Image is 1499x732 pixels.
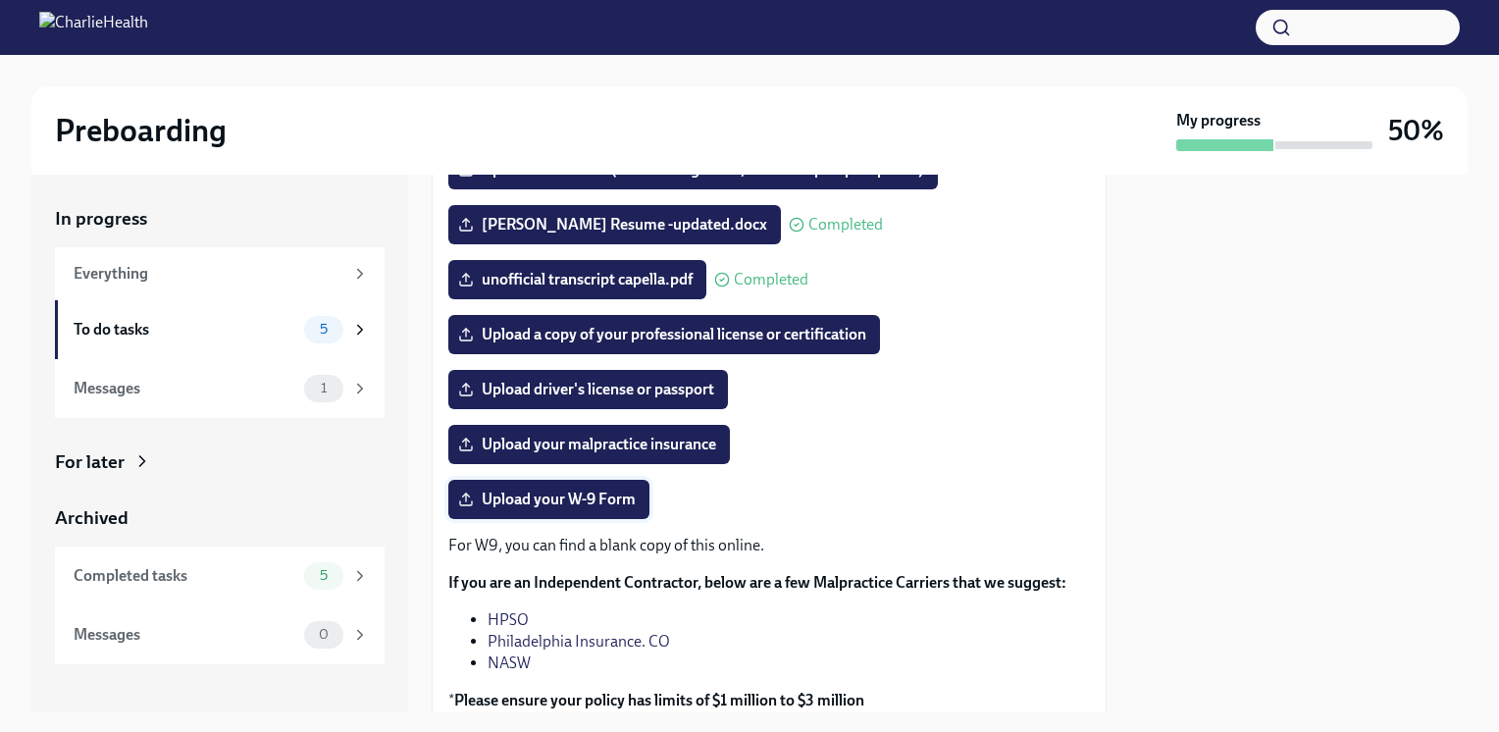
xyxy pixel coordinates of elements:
[462,435,716,454] span: Upload your malpractice insurance
[309,381,338,395] span: 1
[55,505,385,531] a: Archived
[308,322,339,337] span: 5
[307,627,340,642] span: 0
[448,370,728,409] label: Upload driver's license or passport
[55,206,385,232] a: In progress
[462,325,866,344] span: Upload a copy of your professional license or certification
[448,315,880,354] label: Upload a copy of your professional license or certification
[1388,113,1444,148] h3: 50%
[55,605,385,664] a: Messages0
[55,111,227,150] h2: Preboarding
[488,610,529,629] a: HPSO
[308,568,339,583] span: 5
[488,632,670,651] a: Philadelphia Insurance. CO
[74,263,343,285] div: Everything
[454,691,864,709] strong: Please ensure your policy has limits of $1 million to $3 million
[74,565,296,587] div: Completed tasks
[448,205,781,244] label: [PERSON_NAME] Resume -updated.docx
[734,272,808,288] span: Completed
[448,535,1090,556] p: For W9, you can find a blank copy of this online.
[74,624,296,646] div: Messages
[55,247,385,300] a: Everything
[462,270,693,289] span: unofficial transcript capella.pdf
[462,380,714,399] span: Upload driver's license or passport
[1176,110,1261,131] strong: My progress
[808,217,883,233] span: Completed
[55,449,125,475] div: For later
[55,449,385,475] a: For later
[74,319,296,340] div: To do tasks
[55,300,385,359] a: To do tasks5
[55,359,385,418] a: Messages1
[448,425,730,464] label: Upload your malpractice insurance
[448,260,706,299] label: unofficial transcript capella.pdf
[462,215,767,235] span: [PERSON_NAME] Resume -updated.docx
[74,378,296,399] div: Messages
[448,480,649,519] label: Upload your W-9 Form
[39,12,148,43] img: CharlieHealth
[462,490,636,509] span: Upload your W-9 Form
[488,654,531,672] a: NASW
[448,573,1066,592] strong: If you are an Independent Contractor, below are a few Malpractice Carriers that we suggest:
[55,547,385,605] a: Completed tasks5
